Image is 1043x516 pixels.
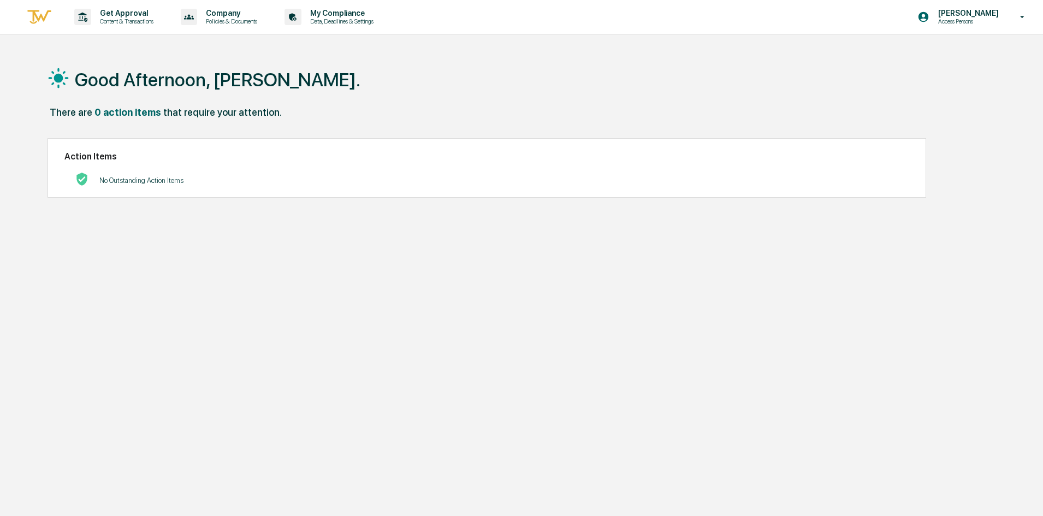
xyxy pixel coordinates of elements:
[94,106,161,118] div: 0 action items
[75,173,88,186] img: No Actions logo
[929,17,1004,25] p: Access Persons
[929,9,1004,17] p: [PERSON_NAME]
[91,17,159,25] p: Content & Transactions
[50,106,92,118] div: There are
[301,17,379,25] p: Data, Deadlines & Settings
[26,8,52,26] img: logo
[197,9,263,17] p: Company
[197,17,263,25] p: Policies & Documents
[99,176,183,185] p: No Outstanding Action Items
[301,9,379,17] p: My Compliance
[75,69,360,91] h1: Good Afternoon, [PERSON_NAME].
[163,106,282,118] div: that require your attention.
[91,9,159,17] p: Get Approval
[64,151,909,162] h2: Action Items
